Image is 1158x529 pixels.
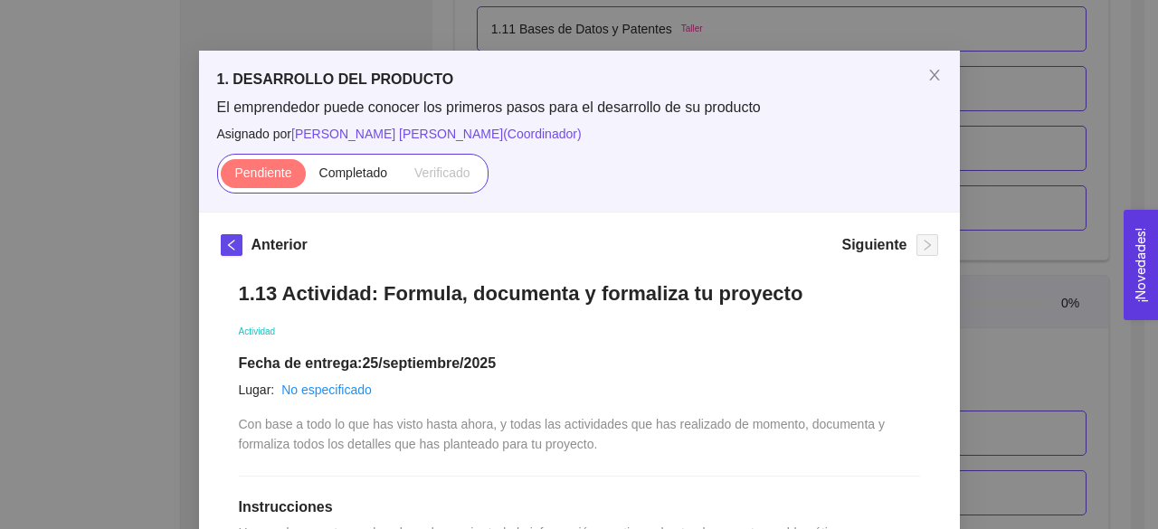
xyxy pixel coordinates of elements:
h1: Fecha de entrega: 25/septiembre/2025 [239,354,920,373]
h1: 1.13 Actividad: Formula, documenta y formaliza tu proyecto [239,281,920,306]
span: Completado [319,165,388,180]
button: Open Feedback Widget [1124,210,1158,320]
span: Verificado [414,165,470,180]
h5: Siguiente [841,234,906,256]
h1: Instrucciones [239,498,920,516]
h5: 1. DESARROLLO DEL PRODUCTO [217,69,942,90]
h5: Anterior [252,234,308,256]
span: Actividad [239,326,276,336]
span: close [927,68,942,82]
span: Asignado por [217,124,942,144]
button: left [221,234,242,256]
article: Lugar: [239,380,275,400]
a: No especificado [281,383,372,397]
span: left [222,239,242,251]
span: [PERSON_NAME] [PERSON_NAME] ( Coordinador ) [291,127,582,141]
button: right [916,234,938,256]
span: El emprendedor puede conocer los primeros pasos para el desarrollo de su producto [217,98,942,118]
button: Close [909,51,960,101]
span: Pendiente [234,165,291,180]
span: Con base a todo lo que has visto hasta ahora, y todas las actividades que has realizado de moment... [239,417,888,451]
